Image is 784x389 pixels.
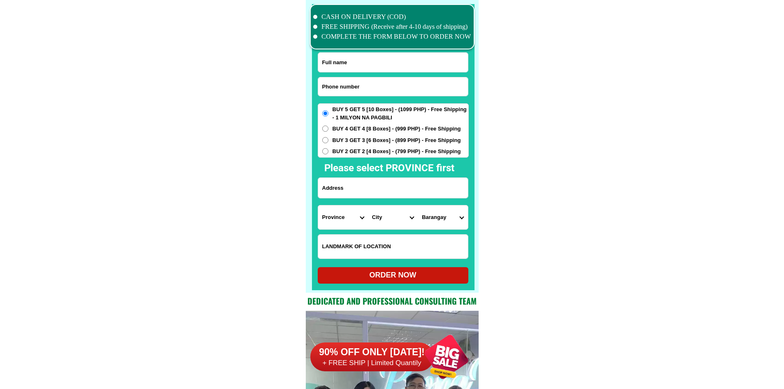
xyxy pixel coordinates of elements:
select: Select commune [418,205,468,229]
span: BUY 5 GET 5 [10 Boxes] - (1099 PHP) - Free Shipping - 1 MILYON NA PAGBILI [333,105,468,121]
h6: 90% OFF ONLY [DATE]! [310,346,434,359]
input: Input LANDMARKOFLOCATION [318,235,468,259]
div: ORDER NOW [318,270,468,281]
h2: Please select PROVINCE first [324,161,543,175]
li: FREE SHIPPING (Receive after 4-10 days of shipping) [313,22,471,32]
input: BUY 5 GET 5 [10 Boxes] - (1099 PHP) - Free Shipping - 1 MILYON NA PAGBILI [322,110,328,116]
input: Input address [318,178,468,198]
input: Input phone_number [318,77,468,96]
span: BUY 3 GET 3 [6 Boxes] - (899 PHP) - Free Shipping [333,136,461,144]
h2: Dedicated and professional consulting team [306,295,479,307]
li: COMPLETE THE FORM BELOW TO ORDER NOW [313,32,471,42]
span: BUY 4 GET 4 [8 Boxes] - (999 PHP) - Free Shipping [333,125,461,133]
select: Select district [368,205,418,229]
input: Input full_name [318,53,468,72]
h6: + FREE SHIP | Limited Quantily [310,359,434,368]
span: BUY 2 GET 2 [4 Boxes] - (799 PHP) - Free Shipping [333,147,461,156]
li: CASH ON DELIVERY (COD) [313,12,471,22]
input: BUY 3 GET 3 [6 Boxes] - (899 PHP) - Free Shipping [322,137,328,143]
select: Select province [318,205,368,229]
input: BUY 4 GET 4 [8 Boxes] - (999 PHP) - Free Shipping [322,126,328,132]
input: BUY 2 GET 2 [4 Boxes] - (799 PHP) - Free Shipping [322,148,328,154]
